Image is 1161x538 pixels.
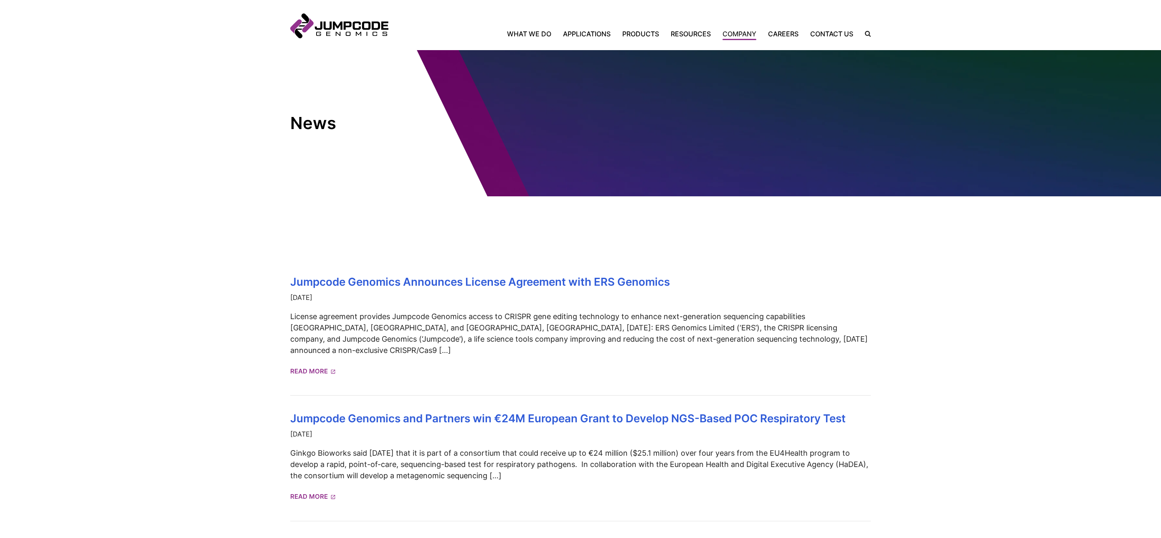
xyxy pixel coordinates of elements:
nav: Primary Navigation [388,29,859,39]
p: License agreement provides Jumpcode Genomics access to CRISPR gene editing technology to enhance ... [290,311,871,356]
a: Read More [290,364,336,379]
time: [DATE] [290,429,871,439]
a: Read More [290,490,336,504]
time: [DATE] [290,292,871,302]
a: Jumpcode Genomics Announces License Agreement with ERS Genomics [290,275,670,288]
a: Jumpcode Genomics and Partners win €24M European Grant to Develop NGS-Based POC Respiratory Test [290,412,846,425]
a: Products [616,29,665,39]
label: Search the site. [859,31,871,37]
a: Applications [557,29,616,39]
h1: News [290,113,441,134]
a: Contact Us [804,29,859,39]
a: Resources [665,29,717,39]
a: Company [717,29,762,39]
a: What We Do [507,29,557,39]
a: Careers [762,29,804,39]
p: Ginkgo Bioworks said [DATE] that it is part of a consortium that could receive up to €24 million ... [290,447,871,481]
